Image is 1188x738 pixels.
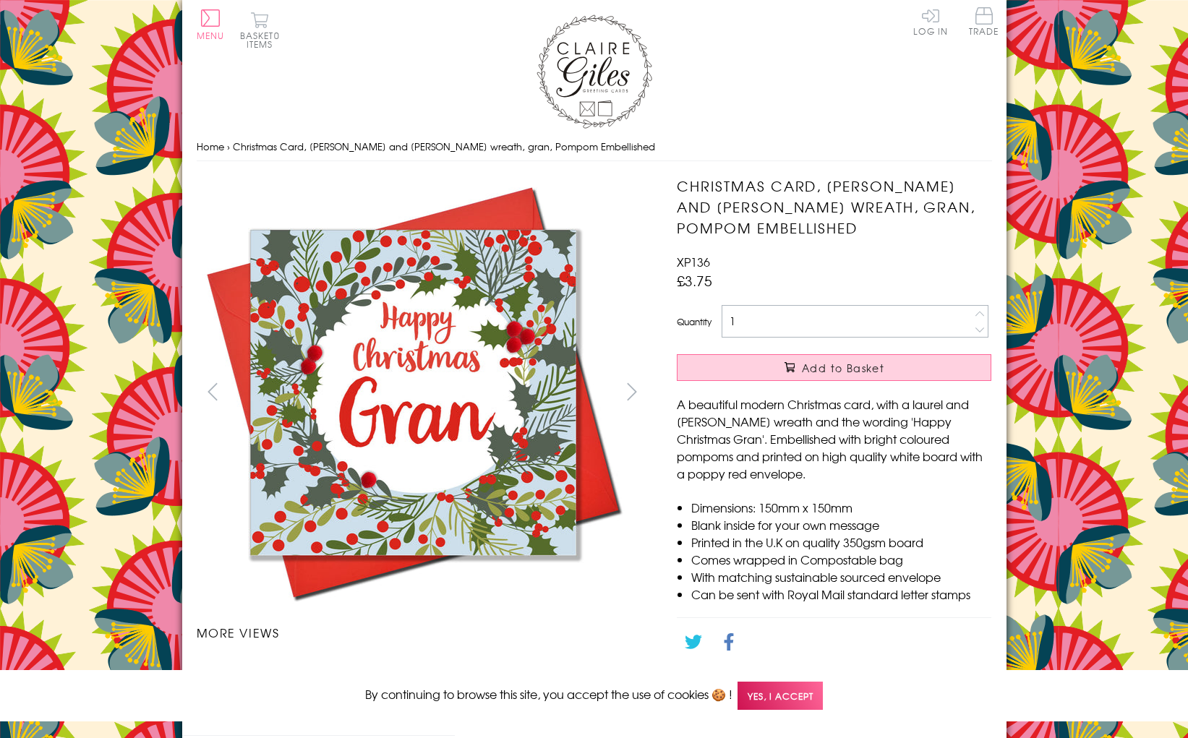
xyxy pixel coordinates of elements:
img: Christmas Card, Holly and berry wreath, gran, Pompom Embellished [648,176,1082,609]
span: › [227,140,230,153]
img: Claire Giles Greetings Cards [537,14,652,129]
span: Menu [197,29,225,42]
h3: More views [197,624,649,641]
li: Can be sent with Royal Mail standard letter stamps [691,585,991,603]
li: Printed in the U.K on quality 350gsm board [691,533,991,551]
a: Home [197,140,224,153]
nav: breadcrumbs [197,132,992,162]
a: Log In [913,7,948,35]
li: Carousel Page 3 [422,656,535,687]
ul: Carousel Pagination [197,656,649,687]
li: Carousel Page 4 [535,656,648,687]
span: Christmas Card, [PERSON_NAME] and [PERSON_NAME] wreath, gran, Pompom Embellished [233,140,655,153]
li: Carousel Page 2 [309,656,422,687]
button: prev [197,375,229,408]
p: A beautiful modern Christmas card, with a laurel and [PERSON_NAME] wreath and the wording 'Happy ... [677,395,991,482]
li: Blank inside for your own message [691,516,991,533]
li: Comes wrapped in Compostable bag [691,551,991,568]
span: 0 items [247,29,280,51]
button: Basket0 items [240,12,280,48]
label: Quantity [677,315,711,328]
button: Add to Basket [677,354,991,381]
span: Trade [969,7,999,35]
img: Christmas Card, Holly and berry wreath, gran, Pompom Embellished [196,176,630,609]
a: Trade [969,7,999,38]
li: Dimensions: 150mm x 150mm [691,499,991,516]
span: Yes, I accept [738,682,823,710]
button: next [615,375,648,408]
button: Menu [197,9,225,40]
li: Carousel Page 1 (Current Slide) [197,656,309,687]
li: With matching sustainable sourced envelope [691,568,991,585]
span: Add to Basket [802,361,884,375]
span: £3.75 [677,270,712,291]
h1: Christmas Card, [PERSON_NAME] and [PERSON_NAME] wreath, gran, Pompom Embellished [677,176,991,238]
span: XP136 [677,253,710,270]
